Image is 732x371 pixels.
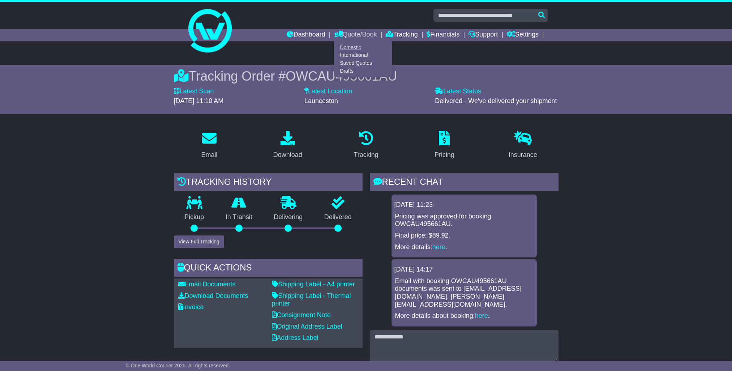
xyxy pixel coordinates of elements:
a: Insurance [504,128,542,162]
span: © One World Courier 2025. All rights reserved. [126,363,230,368]
a: Tracking [386,29,418,41]
div: Quote/Book [334,41,392,77]
div: Insurance [509,150,537,160]
a: Email [196,128,222,162]
div: Tracking Order # [174,68,558,84]
p: More details: . [395,243,533,251]
label: Latest Location [304,88,352,95]
p: In Transit [215,213,263,221]
a: Email Documents [178,281,236,288]
a: Invoice [178,303,204,311]
a: Drafts [334,67,391,75]
span: Launceston [304,97,338,105]
span: Delivered - We've delivered your shipment [435,97,557,105]
a: Settings [507,29,539,41]
div: Tracking history [174,173,363,193]
button: View Full Tracking [174,235,224,248]
p: Delivered [313,213,363,221]
div: Quick Actions [174,259,363,278]
div: Download [273,150,302,160]
a: Shipping Label - A4 printer [272,281,355,288]
a: here [475,312,488,319]
label: Latest Status [435,88,481,95]
a: Shipping Label - Thermal printer [272,292,351,307]
a: Consignment Note [272,311,331,319]
p: More details about booking: . [395,312,533,320]
p: Delivering [263,213,314,221]
div: Tracking [354,150,378,160]
div: Email [201,150,217,160]
a: Pricing [430,128,459,162]
p: Pickup [174,213,215,221]
a: Saved Quotes [334,59,391,67]
a: Original Address Label [272,323,342,330]
a: Quote/Book [334,29,377,41]
a: Address Label [272,334,318,341]
a: Domestic [334,43,391,51]
a: Download [269,128,307,162]
span: [DATE] 11:10 AM [174,97,224,105]
div: Pricing [435,150,454,160]
span: OWCAU495661AU [286,69,397,84]
a: Support [468,29,498,41]
a: Financials [427,29,459,41]
a: here [432,243,445,251]
p: Email with booking OWCAU495661AU documents was sent to [EMAIL_ADDRESS][DOMAIN_NAME], [PERSON_NAME... [395,277,533,308]
a: Dashboard [287,29,325,41]
a: Tracking [349,128,383,162]
label: Latest Scan [174,88,214,95]
p: Final price: $89.92. [395,232,533,240]
a: International [334,51,391,59]
div: RECENT CHAT [370,173,558,193]
p: Pricing was approved for booking OWCAU495661AU. [395,213,533,228]
div: [DATE] 14:17 [394,266,534,274]
div: [DATE] 11:23 [394,201,534,209]
a: Download Documents [178,292,248,299]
